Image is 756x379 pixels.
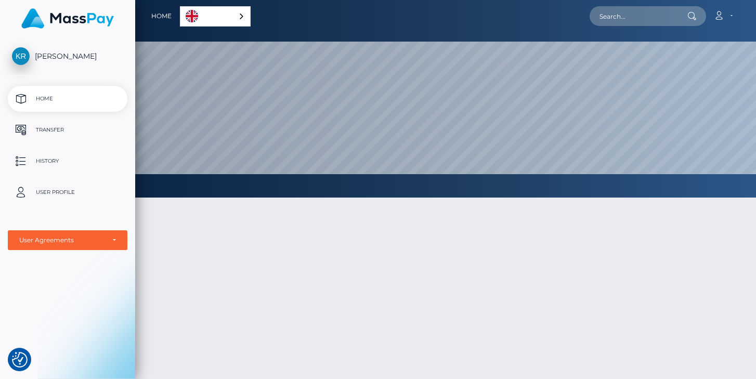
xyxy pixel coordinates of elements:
[19,236,105,244] div: User Agreements
[21,8,114,29] img: MassPay
[590,6,687,26] input: Search...
[12,122,123,138] p: Transfer
[8,86,127,112] a: Home
[180,7,250,26] a: English
[8,148,127,174] a: History
[12,352,28,368] img: Revisit consent button
[8,230,127,250] button: User Agreements
[8,179,127,205] a: User Profile
[12,352,28,368] button: Consent Preferences
[12,153,123,169] p: History
[180,6,251,27] aside: Language selected: English
[180,6,251,27] div: Language
[8,117,127,143] a: Transfer
[151,5,172,27] a: Home
[8,51,127,61] span: [PERSON_NAME]
[12,185,123,200] p: User Profile
[12,91,123,107] p: Home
